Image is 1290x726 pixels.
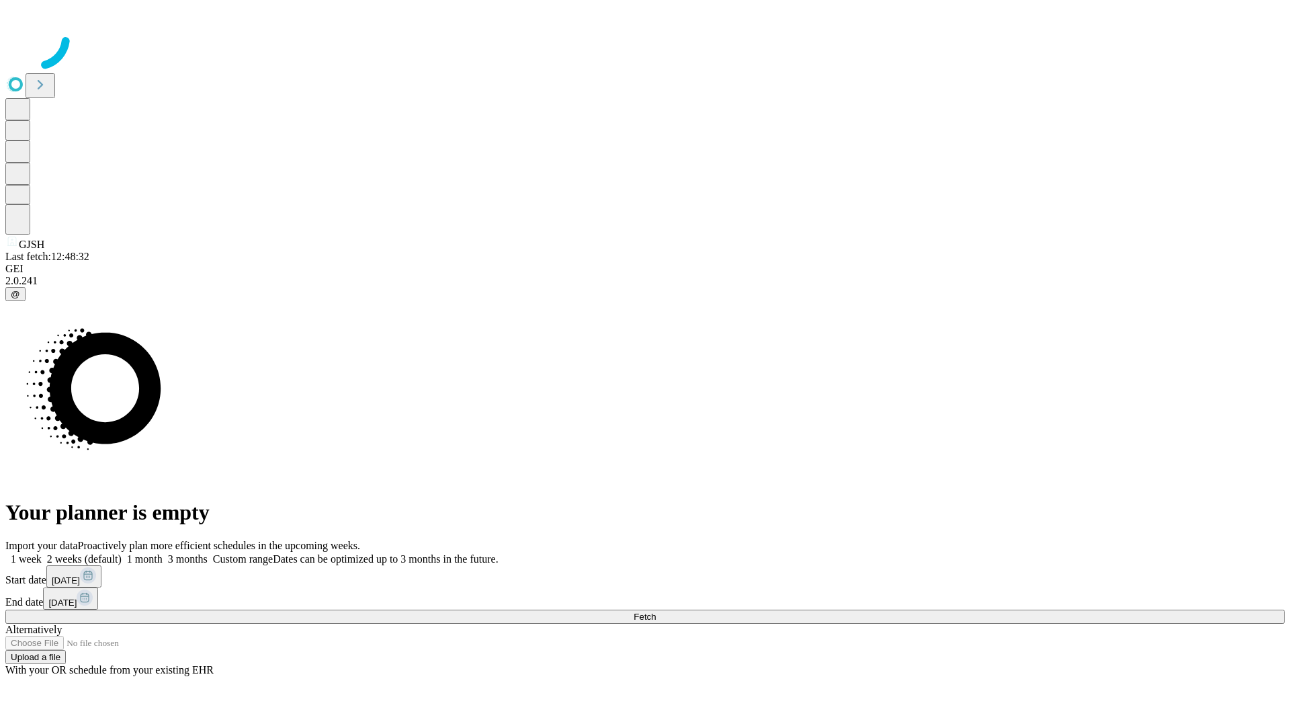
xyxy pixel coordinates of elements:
[213,553,273,565] span: Custom range
[11,289,20,299] span: @
[46,565,101,588] button: [DATE]
[47,553,122,565] span: 2 weeks (default)
[5,287,26,301] button: @
[5,588,1285,610] div: End date
[5,650,66,664] button: Upload a file
[19,239,44,250] span: GJSH
[634,612,656,622] span: Fetch
[5,540,78,551] span: Import your data
[48,598,77,608] span: [DATE]
[52,575,80,586] span: [DATE]
[5,610,1285,624] button: Fetch
[5,664,214,676] span: With your OR schedule from your existing EHR
[5,275,1285,287] div: 2.0.241
[5,565,1285,588] div: Start date
[5,624,62,635] span: Alternatively
[5,500,1285,525] h1: Your planner is empty
[5,263,1285,275] div: GEI
[11,553,42,565] span: 1 week
[168,553,208,565] span: 3 months
[127,553,163,565] span: 1 month
[78,540,360,551] span: Proactively plan more efficient schedules in the upcoming weeks.
[43,588,98,610] button: [DATE]
[5,251,89,262] span: Last fetch: 12:48:32
[273,553,498,565] span: Dates can be optimized up to 3 months in the future.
